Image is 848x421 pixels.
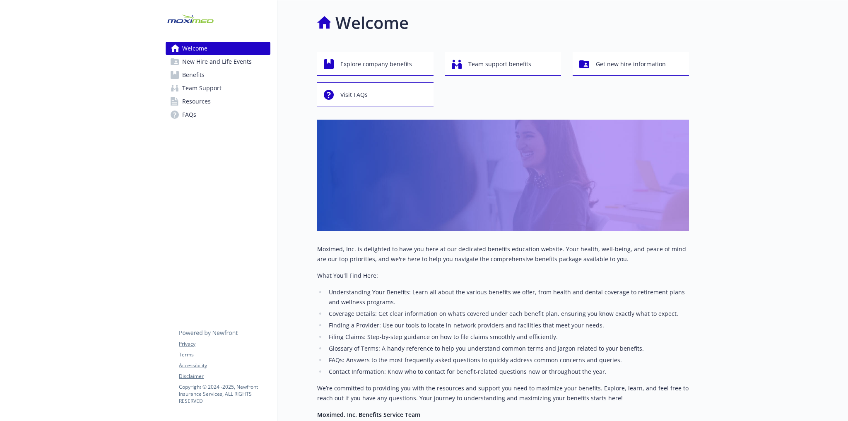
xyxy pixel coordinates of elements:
[340,56,412,72] span: Explore company benefits
[179,340,270,348] a: Privacy
[166,82,270,95] a: Team Support
[179,383,270,404] p: Copyright © 2024 - 2025 , Newfront Insurance Services, ALL RIGHTS RESERVED
[317,120,689,231] img: overview page banner
[182,68,205,82] span: Benefits
[340,87,368,103] span: Visit FAQs
[182,95,211,108] span: Resources
[326,344,689,354] li: Glossary of Terms: A handy reference to help you understand common terms and jargon related to yo...
[326,355,689,365] li: FAQs: Answers to the most frequently asked questions to quickly address common concerns and queries.
[317,82,434,106] button: Visit FAQs
[182,42,207,55] span: Welcome
[182,55,252,68] span: New Hire and Life Events
[179,351,270,358] a: Terms
[179,373,270,380] a: Disclaimer
[166,42,270,55] a: Welcome
[317,411,420,419] strong: Moximed, Inc. Benefits Service Team
[326,320,689,330] li: Finding a Provider: Use our tools to locate in-network providers and facilities that meet your ne...
[445,52,561,76] button: Team support benefits
[317,244,689,264] p: Moximed, Inc. is delighted to have you here at our dedicated benefits education website. Your hea...
[317,271,689,281] p: What You’ll Find Here:
[166,55,270,68] a: New Hire and Life Events
[326,367,689,377] li: Contact Information: Know who to contact for benefit-related questions now or throughout the year.
[166,108,270,121] a: FAQs
[166,95,270,108] a: Resources
[317,52,434,76] button: Explore company benefits
[573,52,689,76] button: Get new hire information
[335,10,409,35] h1: Welcome
[182,82,222,95] span: Team Support
[326,287,689,307] li: Understanding Your Benefits: Learn all about the various benefits we offer, from health and denta...
[596,56,666,72] span: Get new hire information
[326,309,689,319] li: Coverage Details: Get clear information on what’s covered under each benefit plan, ensuring you k...
[317,383,689,403] p: We’re committed to providing you with the resources and support you need to maximize your benefit...
[166,68,270,82] a: Benefits
[468,56,531,72] span: Team support benefits
[182,108,196,121] span: FAQs
[179,362,270,369] a: Accessibility
[326,332,689,342] li: Filing Claims: Step-by-step guidance on how to file claims smoothly and efficiently.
